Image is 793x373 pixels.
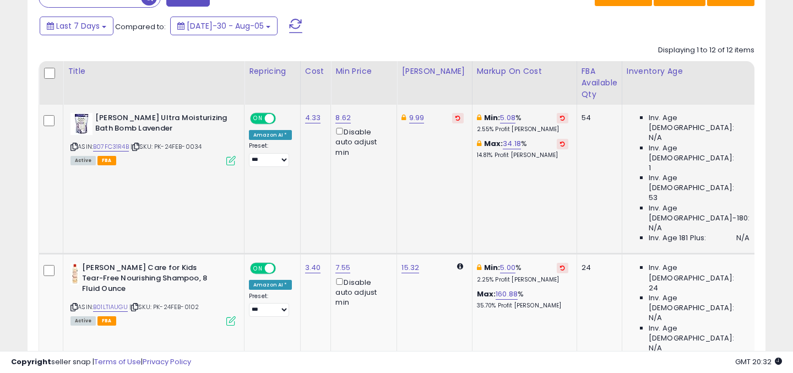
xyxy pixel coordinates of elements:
p: 14.81% Profit [PERSON_NAME] [477,152,568,159]
span: Inv. Age [DEMOGRAPHIC_DATA]: [649,263,749,283]
a: 5.00 [500,262,515,273]
a: 160.88 [496,289,518,300]
div: % [477,263,568,283]
div: Disable auto adjust min [335,126,388,158]
span: [DATE]-30 - Aug-05 [187,20,264,31]
div: Inventory Age [627,66,753,77]
a: 7.55 [335,262,350,273]
a: 3.40 [305,262,321,273]
a: 15.32 [401,262,419,273]
div: FBA Available Qty [582,66,617,100]
span: | SKU: PK-24FEB-0034 [131,142,202,151]
span: 53 [649,193,658,203]
span: Compared to: [115,21,166,32]
span: Last 7 Days [56,20,100,31]
span: Inv. Age 181 Plus: [649,233,707,243]
div: Title [68,66,240,77]
span: OFF [274,264,292,273]
div: Displaying 1 to 12 of 12 items [658,45,754,56]
a: B01LTIAUGU [93,302,128,312]
span: FBA [97,156,116,165]
span: 1 [649,163,651,173]
span: Inv. Age [DEMOGRAPHIC_DATA]: [649,143,749,163]
div: Min Price [335,66,392,77]
strong: Copyright [11,356,51,367]
a: 9.99 [409,112,425,123]
a: 34.18 [503,138,521,149]
img: 41D8XDuSafL._SL40_.jpg [70,113,93,135]
a: Privacy Policy [143,356,191,367]
span: Inv. Age [DEMOGRAPHIC_DATA]: [649,173,749,193]
span: All listings currently available for purchase on Amazon [70,316,96,326]
b: [PERSON_NAME] Ultra Moisturizing Bath Bomb Lavender [95,113,229,136]
div: seller snap | | [11,357,191,367]
button: Last 7 Days [40,17,113,35]
b: [PERSON_NAME] Care for Kids Tear-Free Nourishing Shampoo, 8 Fluid Ounce [82,263,216,296]
div: 24 [582,263,613,273]
div: ASIN: [70,113,236,164]
div: Amazon AI * [249,130,292,140]
span: N/A [736,233,749,243]
div: Disable auto adjust min [335,276,388,308]
b: Min: [484,262,501,273]
span: | SKU: PK-24FEB-0102 [129,302,199,311]
a: B07FC31R4B [93,142,129,152]
img: 31ySifu2XFL._SL40_.jpg [70,263,79,285]
span: N/A [649,133,662,143]
a: 4.33 [305,112,321,123]
div: Repricing [249,66,296,77]
div: ASIN: [70,263,236,324]
div: Markup on Cost [477,66,572,77]
div: % [477,113,568,133]
button: [DATE]-30 - Aug-05 [170,17,278,35]
span: OFF [274,114,292,123]
div: Cost [305,66,327,77]
th: The percentage added to the cost of goods (COGS) that forms the calculator for Min & Max prices. [472,61,577,105]
div: [PERSON_NAME] [401,66,467,77]
b: Max: [484,138,503,149]
a: 5.08 [500,112,515,123]
div: % [477,289,568,310]
span: Inv. Age [DEMOGRAPHIC_DATA]: [649,293,749,313]
b: Min: [484,112,501,123]
span: 2025-08-13 20:32 GMT [735,356,782,367]
span: N/A [649,313,662,323]
p: 2.25% Profit [PERSON_NAME] [477,276,568,284]
span: ON [251,264,265,273]
span: Inv. Age [DEMOGRAPHIC_DATA]-180: [649,203,749,223]
a: 8.62 [335,112,351,123]
span: FBA [97,316,116,326]
span: Inv. Age [DEMOGRAPHIC_DATA]: [649,113,749,133]
div: Preset: [249,293,292,317]
span: 24 [649,283,658,293]
div: 54 [582,113,613,123]
div: Preset: [249,142,292,167]
span: All listings currently available for purchase on Amazon [70,156,96,165]
div: % [477,139,568,159]
div: Amazon AI * [249,280,292,290]
span: Inv. Age [DEMOGRAPHIC_DATA]: [649,323,749,343]
p: 2.55% Profit [PERSON_NAME] [477,126,568,133]
span: ON [251,114,265,123]
span: N/A [649,223,662,233]
b: Max: [477,289,496,299]
p: 35.70% Profit [PERSON_NAME] [477,302,568,310]
a: Terms of Use [94,356,141,367]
